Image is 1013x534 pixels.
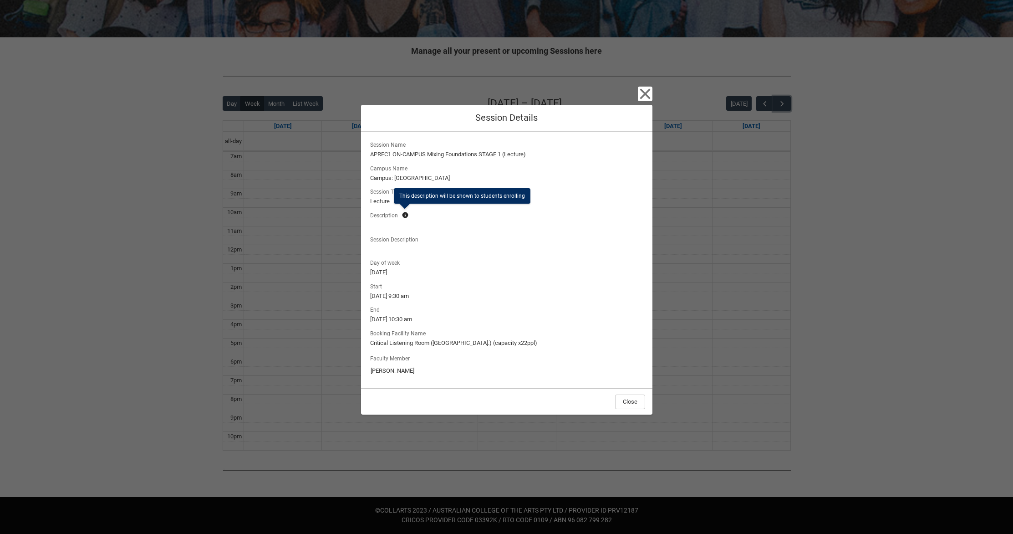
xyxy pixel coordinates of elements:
lightning-formatted-text: Lecture [370,197,643,206]
button: Close [638,87,652,101]
span: Campus Name [370,163,411,173]
span: Start [370,281,386,291]
label: Faculty Member [370,353,413,363]
lightning-formatted-text: APREC1 ON-CAMPUS Mixing Foundations STAGE 1 (Lecture) [370,150,643,159]
span: End [370,304,383,314]
span: Description [370,210,402,220]
lightning-formatted-text: Critical Listening Room ([GEOGRAPHIC_DATA].) (capacity x22ppl) [370,339,643,348]
span: Booking Facility Name [370,328,429,338]
div: This description will be shown to students enrolling [394,188,530,204]
span: Session Type [370,186,406,196]
span: Session Name [370,139,409,149]
lightning-formatted-text: [DATE] 10:30 am [370,315,643,324]
button: Close [615,395,645,409]
lightning-formatted-text: [DATE] [370,268,643,277]
span: Session Details [475,112,538,123]
lightning-formatted-text: Campus: [GEOGRAPHIC_DATA] [370,174,643,183]
lightning-formatted-text: [DATE] 9:30 am [370,292,643,301]
span: Session Description [370,234,422,244]
span: Day of week [370,257,403,267]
